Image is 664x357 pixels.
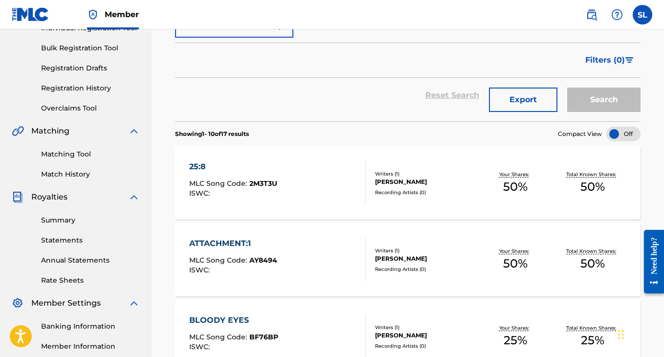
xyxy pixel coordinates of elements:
[611,9,623,21] img: help
[189,314,278,326] div: BLOODY EYES
[579,48,641,72] button: Filters (0)
[504,332,527,349] span: 25 %
[375,189,476,196] div: Recording Artists ( 0 )
[128,125,140,137] img: expand
[375,342,476,350] div: Recording Artists ( 0 )
[41,103,140,113] a: Overclaims Tool
[31,297,101,309] span: Member Settings
[41,215,140,225] a: Summary
[189,161,277,173] div: 25:8
[489,88,557,112] button: Export
[582,5,601,24] a: Public Search
[249,179,277,188] span: 2M3T3U
[499,171,531,178] p: Your Shares:
[12,191,23,203] img: Royalties
[249,256,277,265] span: AY8494
[375,324,476,331] div: Writers ( 1 )
[375,331,476,340] div: [PERSON_NAME]
[566,324,619,332] p: Total Known Shares:
[41,321,140,332] a: Banking Information
[618,320,624,349] div: Drag
[12,125,24,137] img: Matching
[615,310,664,357] iframe: Chat Widget
[580,178,605,196] span: 50 %
[41,235,140,245] a: Statements
[607,5,627,24] div: Help
[375,254,476,263] div: [PERSON_NAME]
[189,266,212,274] span: ISWC :
[189,238,277,249] div: ATTACHMENT:1
[249,333,278,341] span: BF76BP
[41,43,140,53] a: Bulk Registration Tool
[503,178,528,196] span: 50 %
[189,342,212,351] span: ISWC :
[87,9,99,21] img: Top Rightsholder
[41,149,140,159] a: Matching Tool
[105,9,139,20] span: Member
[633,5,652,24] div: User Menu
[31,125,69,137] span: Matching
[189,189,212,198] span: ISWC :
[41,83,140,93] a: Registration History
[41,341,140,352] a: Member Information
[580,255,605,272] span: 50 %
[625,57,634,63] img: filter
[566,247,619,255] p: Total Known Shares:
[637,223,664,301] iframe: Resource Center
[175,223,641,296] a: ATTACHMENT:1MLC Song Code:AY8494ISWC:Writers (1)[PERSON_NAME]Recording Artists (0)Your Shares:50%...
[31,191,67,203] span: Royalties
[585,54,625,66] span: Filters ( 0 )
[175,130,249,138] p: Showing 1 - 10 of 17 results
[375,178,476,186] div: [PERSON_NAME]
[41,275,140,286] a: Rate Sheets
[558,130,602,138] span: Compact View
[189,179,249,188] span: MLC Song Code :
[581,332,604,349] span: 25 %
[499,324,531,332] p: Your Shares:
[375,247,476,254] div: Writers ( 1 )
[586,9,598,21] img: search
[175,146,641,220] a: 25:8MLC Song Code:2M3T3UISWC:Writers (1)[PERSON_NAME]Recording Artists (0)Your Shares:50%Total Kn...
[499,247,531,255] p: Your Shares:
[128,191,140,203] img: expand
[41,63,140,73] a: Registration Drafts
[503,255,528,272] span: 50 %
[189,256,249,265] span: MLC Song Code :
[566,171,619,178] p: Total Known Shares:
[375,266,476,273] div: Recording Artists ( 0 )
[41,255,140,266] a: Annual Statements
[41,169,140,179] a: Match History
[12,7,49,22] img: MLC Logo
[189,333,249,341] span: MLC Song Code :
[375,170,476,178] div: Writers ( 1 )
[12,297,23,309] img: Member Settings
[128,297,140,309] img: expand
